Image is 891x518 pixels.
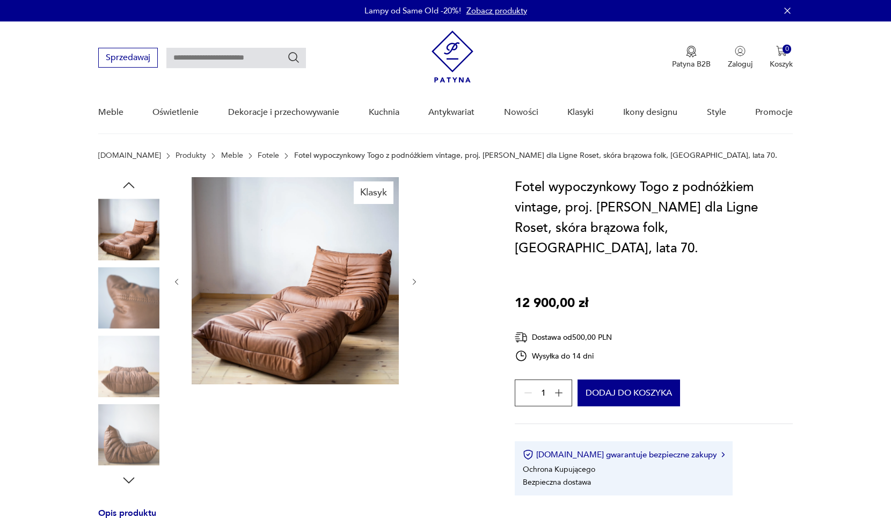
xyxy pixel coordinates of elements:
[578,380,680,406] button: Dodaj do koszyka
[98,48,158,68] button: Sprzedawaj
[504,92,538,133] a: Nowości
[523,464,595,475] li: Ochrona Kupującego
[515,331,528,344] img: Ikona dostawy
[192,177,399,384] img: Zdjęcie produktu Fotel wypoczynkowy Togo z podnóżkiem vintage, proj. M. Ducaroy dla Ligne Roset, ...
[228,92,339,133] a: Dekoracje i przechowywanie
[98,92,123,133] a: Meble
[541,390,546,397] span: 1
[221,151,243,160] a: Meble
[686,46,697,57] img: Ikona medalu
[623,92,677,133] a: Ikony designu
[428,92,474,133] a: Antykwariat
[728,46,753,69] button: Zaloguj
[770,46,793,69] button: 0Koszyk
[364,5,461,16] p: Lampy od Same Old -20%!
[567,92,594,133] a: Klasyki
[755,92,793,133] a: Promocje
[515,177,793,259] h1: Fotel wypoczynkowy Togo z podnóżkiem vintage, proj. [PERSON_NAME] dla Ligne Roset, skóra brązowa ...
[672,46,711,69] button: Patyna B2B
[466,5,527,16] a: Zobacz produkty
[770,59,793,69] p: Koszyk
[515,349,612,362] div: Wysyłka do 14 dni
[287,51,300,64] button: Szukaj
[728,59,753,69] p: Zaloguj
[672,46,711,69] a: Ikona medaluPatyna B2B
[176,151,206,160] a: Produkty
[432,31,473,83] img: Patyna - sklep z meblami i dekoracjami vintage
[152,92,199,133] a: Oświetlenie
[98,267,159,329] img: Zdjęcie produktu Fotel wypoczynkowy Togo z podnóżkiem vintage, proj. M. Ducaroy dla Ligne Roset, ...
[721,452,725,457] img: Ikona strzałki w prawo
[354,181,393,204] div: Klasyk
[98,151,161,160] a: [DOMAIN_NAME]
[258,151,279,160] a: Fotele
[776,46,787,56] img: Ikona koszyka
[98,335,159,397] img: Zdjęcie produktu Fotel wypoczynkowy Togo z podnóżkiem vintage, proj. M. Ducaroy dla Ligne Roset, ...
[523,449,724,460] button: [DOMAIN_NAME] gwarantuje bezpieczne zakupy
[515,331,612,344] div: Dostawa od 500,00 PLN
[523,477,591,487] li: Bezpieczna dostawa
[369,92,399,133] a: Kuchnia
[672,59,711,69] p: Patyna B2B
[783,45,792,54] div: 0
[294,151,777,160] p: Fotel wypoczynkowy Togo z podnóżkiem vintage, proj. [PERSON_NAME] dla Ligne Roset, skóra brązowa ...
[515,293,588,313] p: 12 900,00 zł
[98,199,159,260] img: Zdjęcie produktu Fotel wypoczynkowy Togo z podnóżkiem vintage, proj. M. Ducaroy dla Ligne Roset, ...
[707,92,726,133] a: Style
[98,55,158,62] a: Sprzedawaj
[98,404,159,465] img: Zdjęcie produktu Fotel wypoczynkowy Togo z podnóżkiem vintage, proj. M. Ducaroy dla Ligne Roset, ...
[735,46,746,56] img: Ikonka użytkownika
[523,449,534,460] img: Ikona certyfikatu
